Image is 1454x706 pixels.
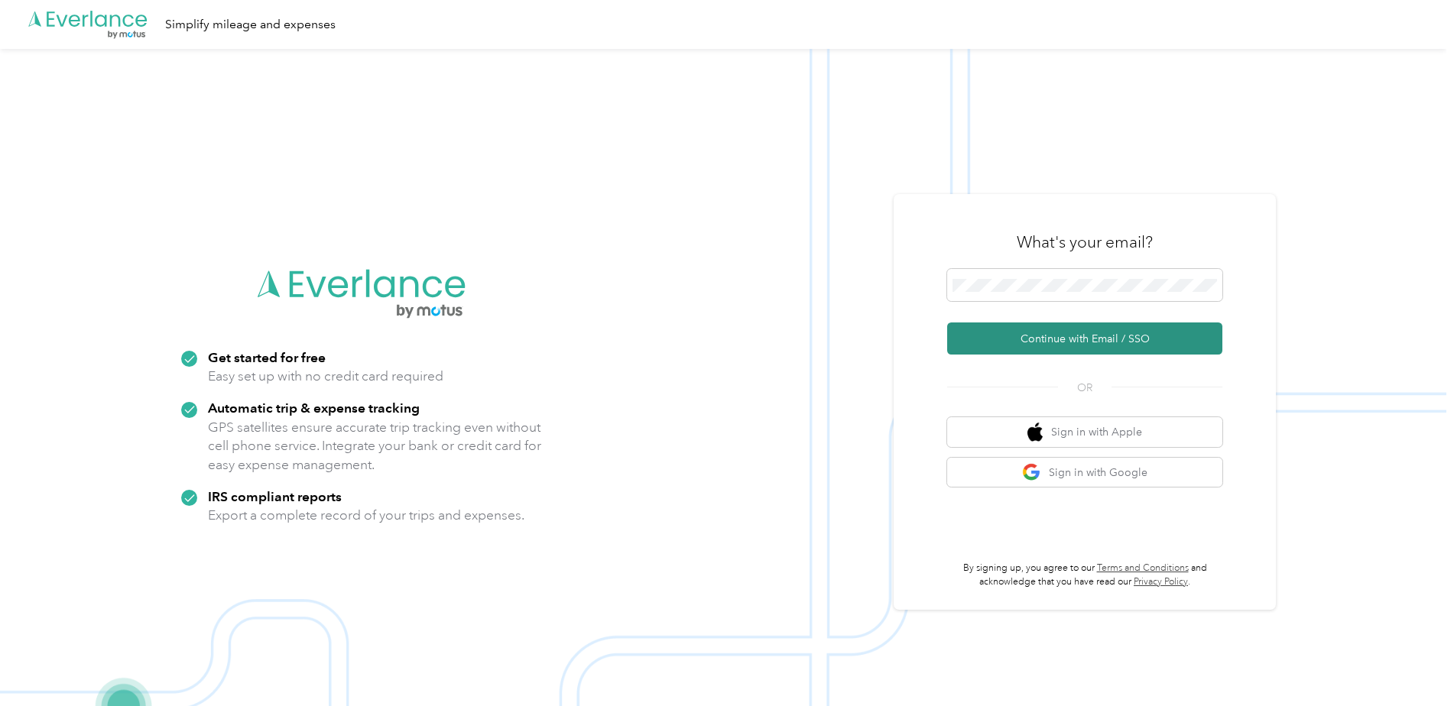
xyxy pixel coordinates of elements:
[947,458,1222,487] button: google logoSign in with Google
[947,322,1222,355] button: Continue with Email / SSO
[208,488,342,504] strong: IRS compliant reports
[1134,576,1188,588] a: Privacy Policy
[1017,232,1153,253] h3: What's your email?
[1022,463,1041,482] img: google logo
[947,417,1222,447] button: apple logoSign in with Apple
[208,418,542,474] p: GPS satellites ensure accurate trip tracking even without cell phone service. Integrate your bank...
[208,349,326,365] strong: Get started for free
[1027,423,1043,442] img: apple logo
[208,400,420,416] strong: Automatic trip & expense tracking
[208,506,524,525] p: Export a complete record of your trips and expenses.
[1058,380,1112,396] span: OR
[1097,562,1189,574] a: Terms and Conditions
[947,562,1222,588] p: By signing up, you agree to our and acknowledge that you have read our .
[165,15,336,34] div: Simplify mileage and expenses
[208,367,443,386] p: Easy set up with no credit card required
